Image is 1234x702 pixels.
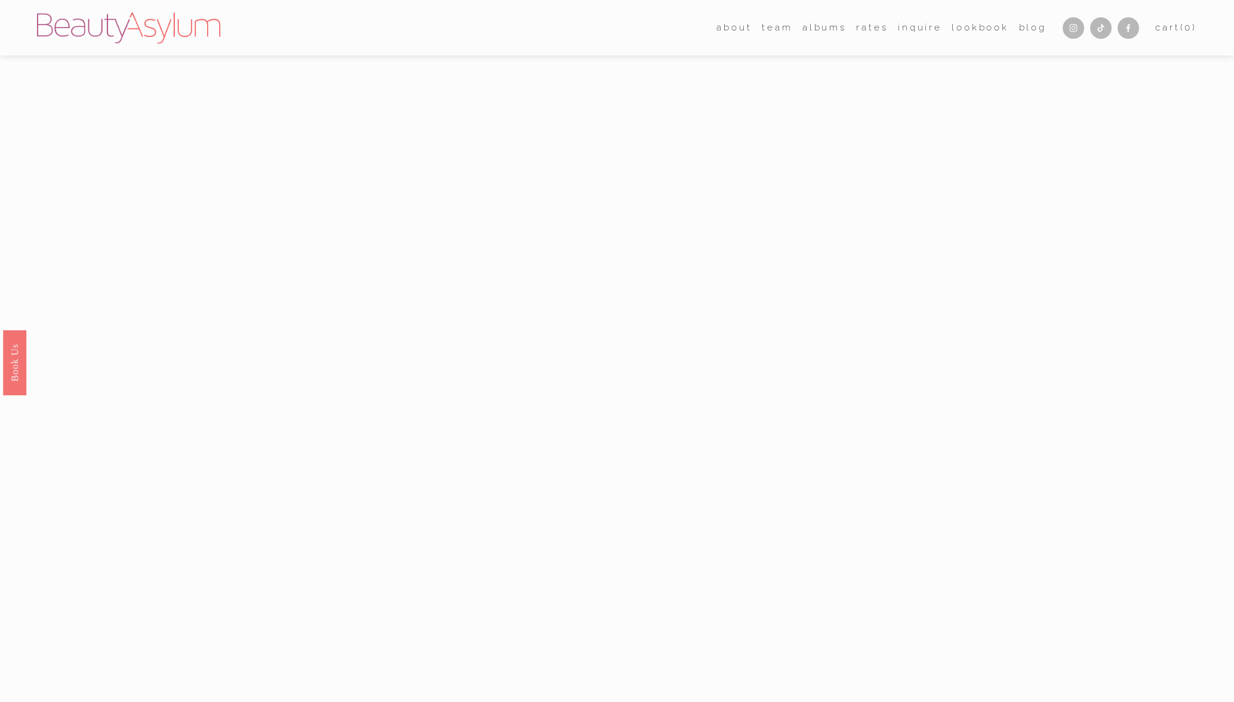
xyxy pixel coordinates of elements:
a: Facebook [1118,17,1139,39]
a: albums [802,19,847,37]
a: TikTok [1090,17,1112,39]
a: Inquire [898,19,942,37]
span: about [716,20,752,36]
span: ( ) [1180,22,1197,33]
a: Rates [856,19,888,37]
a: Blog [1019,19,1047,37]
a: folder dropdown [716,19,752,37]
a: Instagram [1063,17,1084,39]
a: Lookbook [952,19,1009,37]
span: 0 [1184,22,1192,33]
a: Cart(0) [1155,20,1197,36]
img: Beauty Asylum | Bridal Hair &amp; Makeup Charlotte &amp; Atlanta [37,13,220,44]
span: team [762,20,792,36]
a: folder dropdown [762,19,792,37]
a: Book Us [3,330,26,395]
